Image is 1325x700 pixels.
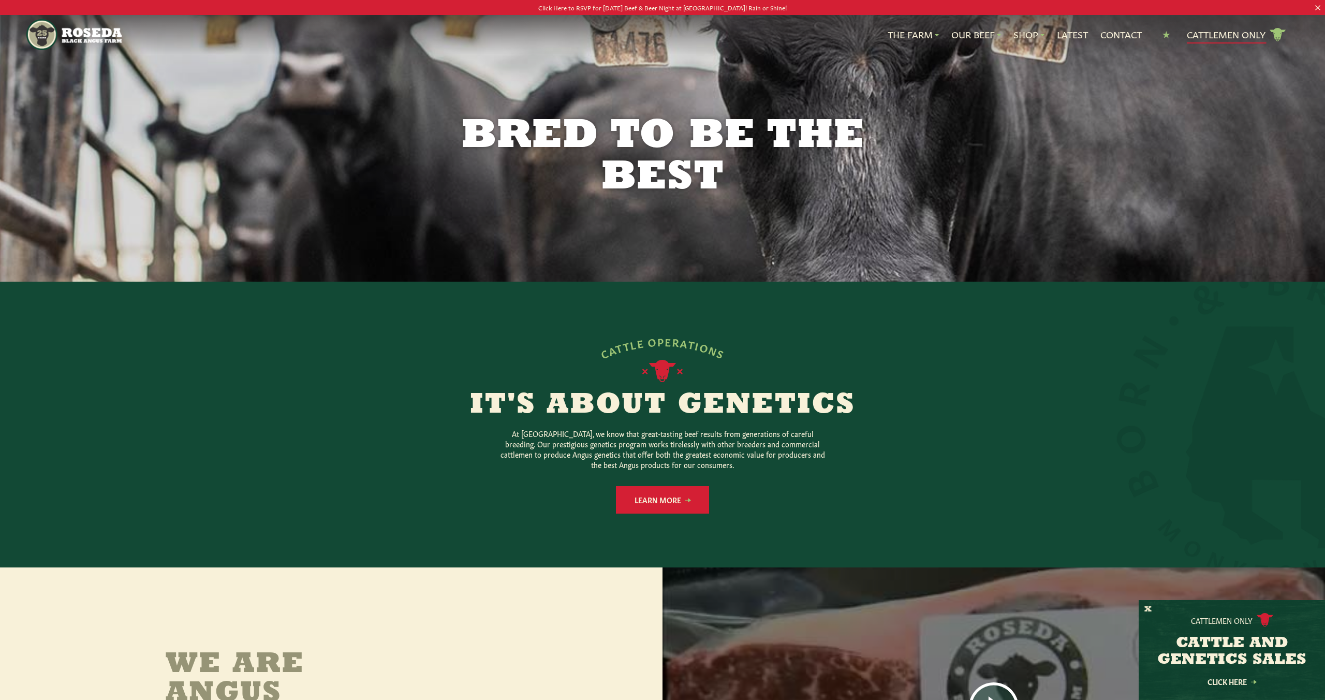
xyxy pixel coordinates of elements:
[707,343,719,357] span: N
[665,336,672,347] span: E
[622,339,631,352] span: T
[647,336,657,347] span: O
[672,336,681,348] span: R
[951,28,1001,41] a: Our Beef
[26,15,1299,54] nav: Main Navigation
[698,340,710,354] span: O
[397,116,927,199] h1: Bred to Be the Best
[616,486,709,514] a: Learn More
[629,338,638,351] span: L
[657,336,665,347] span: P
[1191,615,1253,625] p: Cattlemen Only
[694,339,701,351] span: I
[606,343,618,357] span: A
[614,341,624,354] span: T
[636,337,645,349] span: E
[715,346,726,359] span: S
[680,337,689,349] span: A
[687,338,696,350] span: T
[497,428,828,470] p: At [GEOGRAPHIC_DATA], we know that great-tasting beef results from generations of careful breedin...
[1057,28,1088,41] a: Latest
[1013,28,1044,41] a: Shop
[1144,604,1152,615] button: X
[888,28,939,41] a: The Farm
[464,391,861,420] h2: It's About Genetics
[1185,678,1278,685] a: Click Here
[598,336,727,360] div: CATTLE OPERATIONS
[1257,613,1273,627] img: cattle-icon.svg
[1187,26,1286,44] a: Cattlemen Only
[1100,28,1142,41] a: Contact
[599,346,610,360] span: C
[1152,635,1312,668] h3: CATTLE AND GENETICS SALES
[26,19,122,50] img: https://roseda.com/wp-content/uploads/2021/05/roseda-25-header.png
[66,2,1259,13] p: Click Here to RSVP for [DATE] Beef & Beer Night at [GEOGRAPHIC_DATA]! Rain or Shine!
